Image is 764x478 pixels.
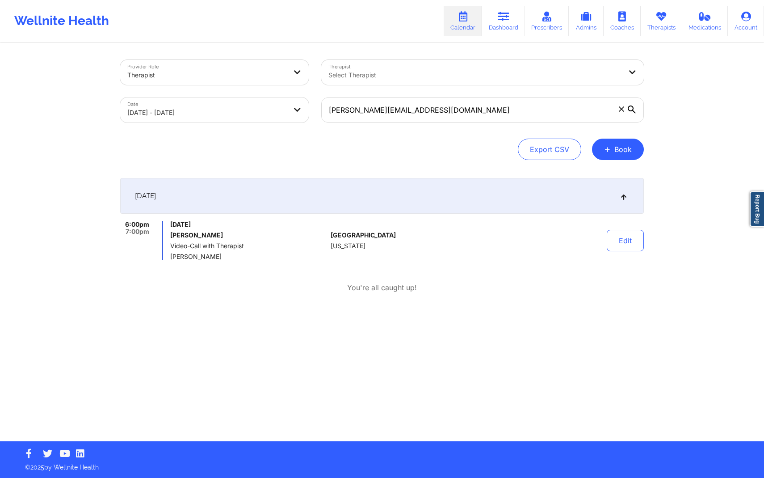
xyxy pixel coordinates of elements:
[525,6,569,36] a: Prescribers
[321,97,644,123] input: Search by patient email
[170,253,327,260] span: [PERSON_NAME]
[331,232,396,239] span: [GEOGRAPHIC_DATA]
[126,228,149,235] span: 7:00pm
[347,283,417,293] p: You're all caught up!
[170,242,327,250] span: Video-Call with Therapist
[125,221,149,228] span: 6:00pm
[127,65,286,85] div: Therapist
[135,191,156,200] span: [DATE]
[170,232,327,239] h6: [PERSON_NAME]
[592,139,644,160] button: +Book
[728,6,764,36] a: Account
[127,103,286,123] div: [DATE] - [DATE]
[518,139,581,160] button: Export CSV
[682,6,728,36] a: Medications
[569,6,604,36] a: Admins
[170,221,327,228] span: [DATE]
[750,191,764,227] a: Report Bug
[482,6,525,36] a: Dashboard
[607,230,644,251] button: Edit
[444,6,482,36] a: Calendar
[604,6,641,36] a: Coaches
[604,147,611,152] span: +
[19,457,745,472] p: © 2025 by Wellnite Health
[641,6,682,36] a: Therapists
[331,242,365,250] span: [US_STATE]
